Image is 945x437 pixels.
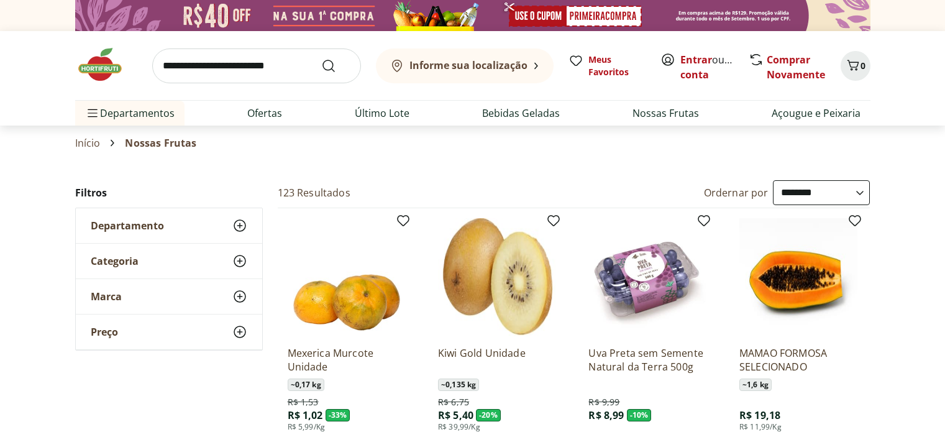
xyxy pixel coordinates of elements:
img: MAMAO FORMOSA SELECIONADO [739,218,857,336]
a: Entrar [680,53,712,67]
a: Comprar Novamente [767,53,825,81]
a: Bebidas Geladas [482,106,560,121]
img: Hortifruti [75,46,137,83]
button: Carrinho [841,51,870,81]
button: Informe sua localização [376,48,554,83]
a: Nossas Frutas [632,106,699,121]
span: R$ 6,75 [438,396,469,408]
a: Ofertas [247,106,282,121]
span: R$ 1,53 [288,396,319,408]
h2: 123 Resultados [278,186,350,200]
a: Kiwi Gold Unidade [438,346,556,374]
span: ~ 1,6 kg [739,379,772,391]
span: Marca [91,290,122,303]
input: search [152,48,361,83]
button: Marca [76,279,262,314]
span: Departamento [91,219,164,232]
span: - 33 % [326,409,350,421]
span: Preço [91,326,118,338]
a: MAMAO FORMOSA SELECIONADO [739,346,857,374]
button: Categoria [76,244,262,278]
span: R$ 19,18 [739,408,780,422]
span: ou [680,52,736,82]
a: Criar conta [680,53,749,81]
b: Informe sua localização [409,58,527,72]
button: Departamento [76,208,262,243]
span: Nossas Frutas [125,137,196,149]
span: R$ 5,99/Kg [288,422,326,432]
span: Meus Favoritos [588,53,646,78]
span: R$ 1,02 [288,408,323,422]
label: Ordernar por [704,186,769,200]
span: R$ 5,40 [438,408,473,422]
span: ~ 0,135 kg [438,379,479,391]
span: - 10 % [627,409,652,421]
a: Mexerica Murcote Unidade [288,346,406,374]
span: R$ 11,99/Kg [739,422,782,432]
button: Menu [85,98,100,128]
a: Início [75,137,101,149]
a: Açougue e Peixaria [772,106,861,121]
img: Uva Preta sem Semente Natural da Terra 500g [588,218,706,336]
a: Último Lote [355,106,409,121]
a: Uva Preta sem Semente Natural da Terra 500g [588,346,706,374]
span: Departamentos [85,98,175,128]
a: Meus Favoritos [568,53,646,78]
img: Mexerica Murcote Unidade [288,218,406,336]
h2: Filtros [75,180,263,205]
span: R$ 8,99 [588,408,624,422]
span: 0 [861,60,865,71]
span: Categoria [91,255,139,267]
span: ~ 0,17 kg [288,379,324,391]
button: Preço [76,315,262,349]
span: R$ 9,99 [588,396,619,408]
button: Submit Search [321,58,351,73]
img: Kiwi Gold Unidade [438,218,556,336]
span: R$ 39,99/Kg [438,422,480,432]
span: - 20 % [476,409,501,421]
